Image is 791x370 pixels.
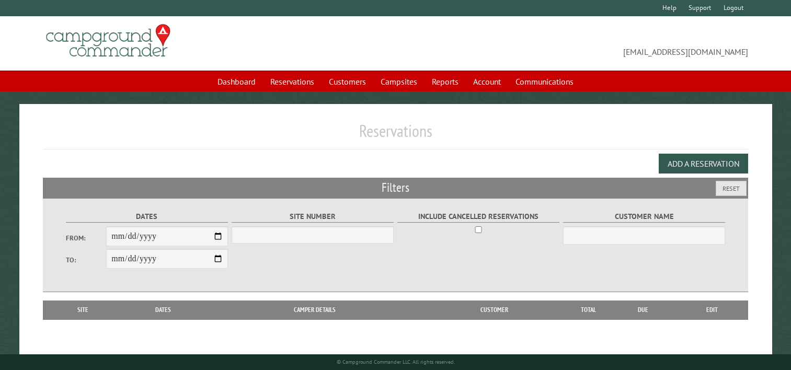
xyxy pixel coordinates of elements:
label: Dates [66,211,228,223]
a: Communications [509,72,580,91]
a: Campsites [374,72,423,91]
a: Customers [323,72,372,91]
label: To: [66,255,107,265]
a: Account [467,72,507,91]
label: Customer Name [563,211,726,223]
a: Dashboard [211,72,262,91]
h1: Reservations [43,121,748,149]
label: Include Cancelled Reservations [397,211,560,223]
th: Edit [677,300,748,319]
th: Camper Details [209,300,421,319]
img: Campground Commander [43,20,174,61]
th: Site [48,300,118,319]
th: Dates [118,300,209,319]
a: Reports [426,72,465,91]
th: Customer [421,300,568,319]
label: From: [66,233,107,243]
span: [EMAIL_ADDRESS][DOMAIN_NAME] [396,29,749,58]
th: Due [610,300,677,319]
button: Add a Reservation [659,154,748,174]
h2: Filters [43,178,748,198]
small: © Campground Commander LLC. All rights reserved. [337,359,455,365]
button: Reset [716,181,747,196]
a: Reservations [264,72,320,91]
label: Site Number [232,211,394,223]
th: Total [568,300,610,319]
